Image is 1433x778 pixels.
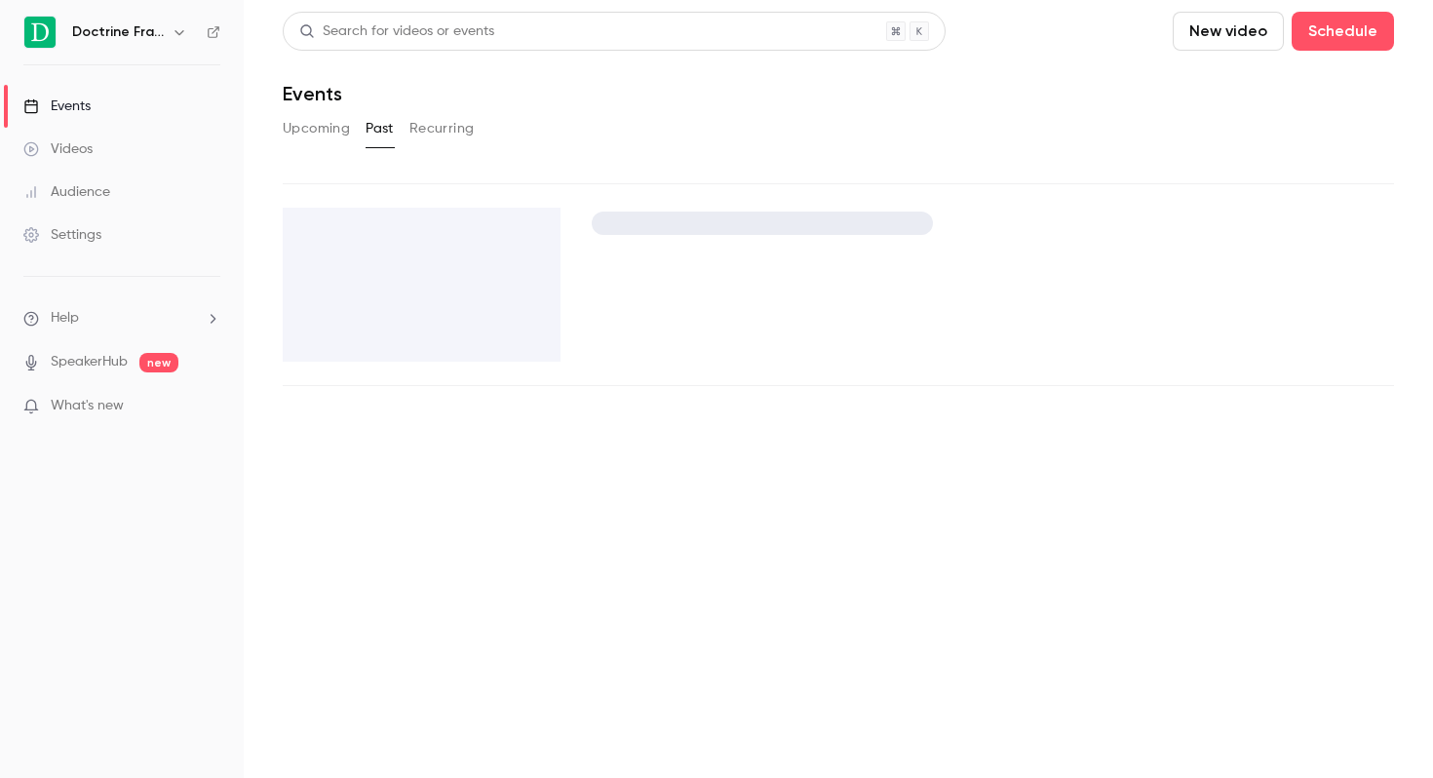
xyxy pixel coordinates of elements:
[51,396,124,416] span: What's new
[283,113,350,144] button: Upcoming
[409,113,475,144] button: Recurring
[299,21,494,42] div: Search for videos or events
[51,308,79,329] span: Help
[23,139,93,159] div: Videos
[23,97,91,116] div: Events
[139,353,178,372] span: new
[366,113,394,144] button: Past
[72,22,164,42] h6: Doctrine France
[24,17,56,48] img: Doctrine France
[23,225,101,245] div: Settings
[1173,12,1284,51] button: New video
[23,308,220,329] li: help-dropdown-opener
[23,182,110,202] div: Audience
[283,82,342,105] h1: Events
[51,352,128,372] a: SpeakerHub
[1292,12,1394,51] button: Schedule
